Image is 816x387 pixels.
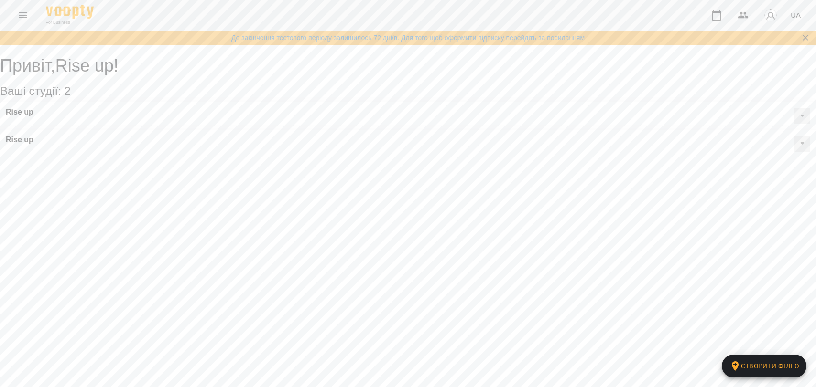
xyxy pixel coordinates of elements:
span: UA [791,10,801,20]
img: avatar_s.png [764,9,777,22]
a: Rise up [6,136,33,144]
a: Rise up [6,108,33,116]
span: For Business [46,20,94,26]
span: 2 [64,84,70,97]
a: До закінчення тестового періоду залишилось 72 дні/в. Для того щоб оформити підписку перейдіть за ... [231,33,585,42]
button: UA [787,6,805,24]
button: Menu [11,4,34,27]
img: Voopty Logo [46,5,94,19]
button: Закрити сповіщення [799,31,812,44]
